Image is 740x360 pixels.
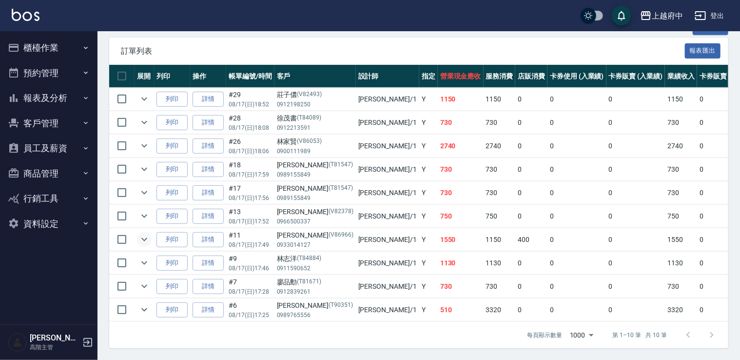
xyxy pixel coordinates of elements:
[137,302,152,317] button: expand row
[277,170,353,179] p: 0989155849
[277,194,353,202] p: 0989155849
[547,275,606,298] td: 0
[438,158,484,181] td: 730
[226,181,274,204] td: #17
[356,135,419,158] td: [PERSON_NAME] /1
[156,185,188,200] button: 列印
[438,252,484,275] td: 1130
[613,331,667,340] p: 第 1–10 筆 共 10 筆
[665,158,697,181] td: 730
[193,279,224,294] a: 詳情
[274,65,356,88] th: 客戶
[438,228,484,251] td: 1550
[193,92,224,107] a: 詳情
[277,137,353,147] div: 林家賢
[515,65,547,88] th: 店販消費
[665,252,697,275] td: 1130
[226,158,274,181] td: #18
[515,228,547,251] td: 400
[329,183,353,194] p: (T81547)
[547,228,606,251] td: 0
[137,162,152,177] button: expand row
[156,232,188,247] button: 列印
[12,9,39,21] img: Logo
[8,333,27,352] img: Person
[4,35,94,60] button: 櫃檯作業
[606,181,665,204] td: 0
[137,279,152,294] button: expand row
[356,65,419,88] th: 設計師
[30,343,79,352] p: 高階主管
[652,10,683,22] div: 上越府中
[277,254,353,264] div: 林志洋
[297,277,322,287] p: (T81671)
[4,111,94,136] button: 客戶管理
[226,135,274,158] td: #26
[438,299,484,321] td: 510
[193,209,224,224] a: 詳情
[515,252,547,275] td: 0
[515,158,547,181] td: 0
[665,135,697,158] td: 2740
[515,205,547,228] td: 0
[419,181,438,204] td: Y
[226,299,274,321] td: #6
[356,111,419,134] td: [PERSON_NAME] /1
[665,205,697,228] td: 750
[547,181,606,204] td: 0
[606,111,665,134] td: 0
[606,275,665,298] td: 0
[193,185,224,200] a: 詳情
[297,254,322,264] p: (T84884)
[515,275,547,298] td: 0
[356,299,419,321] td: [PERSON_NAME] /1
[438,65,484,88] th: 營業現金應收
[226,65,274,88] th: 帳單編號/時間
[156,162,188,177] button: 列印
[356,252,419,275] td: [PERSON_NAME] /1
[484,135,516,158] td: 2740
[277,100,353,109] p: 0912198250
[438,205,484,228] td: 750
[193,232,224,247] a: 詳情
[515,135,547,158] td: 0
[356,181,419,204] td: [PERSON_NAME] /1
[419,88,438,111] td: Y
[515,299,547,321] td: 0
[606,158,665,181] td: 0
[4,136,94,161] button: 員工及薪資
[484,275,516,298] td: 730
[419,111,438,134] td: Y
[419,205,438,228] td: Y
[438,88,484,111] td: 1150
[547,299,606,321] td: 0
[691,7,728,25] button: 登出
[606,88,665,111] td: 0
[137,92,152,106] button: expand row
[193,256,224,271] a: 詳情
[606,252,665,275] td: 0
[156,92,188,107] button: 列印
[515,181,547,204] td: 0
[515,88,547,111] td: 0
[4,186,94,211] button: 行銷工具
[137,209,152,223] button: expand row
[665,275,697,298] td: 730
[226,228,274,251] td: #11
[4,161,94,186] button: 商品管理
[226,252,274,275] td: #9
[229,123,272,132] p: 08/17 (日) 18:08
[229,311,272,320] p: 08/17 (日) 17:25
[277,147,353,156] p: 0900111989
[484,88,516,111] td: 1150
[277,160,353,170] div: [PERSON_NAME]
[329,230,353,240] p: (V86966)
[665,65,697,88] th: 業績收入
[137,115,152,130] button: expand row
[156,115,188,130] button: 列印
[277,240,353,249] p: 0933014127
[419,252,438,275] td: Y
[484,252,516,275] td: 1130
[484,205,516,228] td: 750
[484,111,516,134] td: 730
